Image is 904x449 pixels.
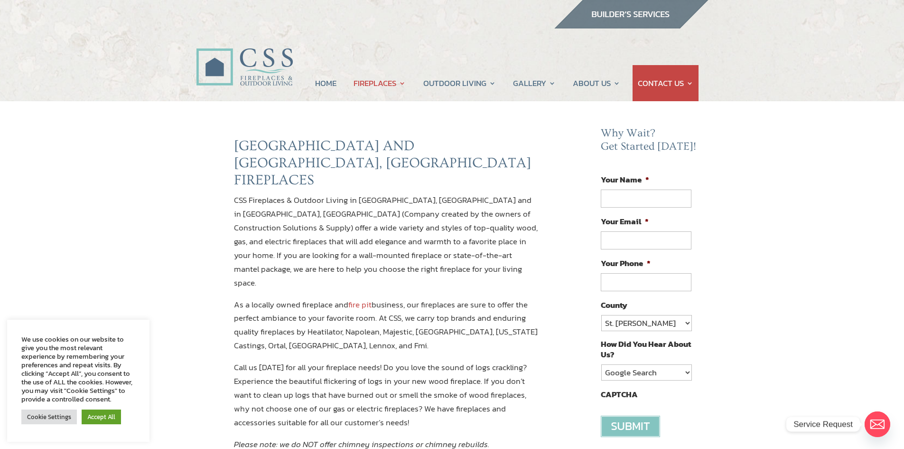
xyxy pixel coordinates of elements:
[21,410,77,424] a: Cookie Settings
[601,416,660,437] input: Submit
[601,389,638,400] label: CAPTCHA
[601,174,649,185] label: Your Name
[601,300,627,310] label: County
[554,19,708,32] a: builder services construction supply
[423,65,496,101] a: OUTDOOR LIVING
[315,65,336,101] a: HOME
[638,65,693,101] a: CONTACT US
[234,361,539,438] p: Call us [DATE] for all your fireplace needs! Do you love the sound of logs crackling? Experience ...
[234,193,539,297] p: CSS Fireplaces & Outdoor Living in [GEOGRAPHIC_DATA], [GEOGRAPHIC_DATA] and in [GEOGRAPHIC_DATA],...
[865,411,890,437] a: Email
[354,65,406,101] a: FIREPLACES
[513,65,556,101] a: GALLERY
[234,137,539,193] h2: [GEOGRAPHIC_DATA] AND [GEOGRAPHIC_DATA], [GEOGRAPHIC_DATA] FIREPLACES
[601,216,649,227] label: Your Email
[82,410,121,424] a: Accept All
[601,127,699,158] h2: Why Wait? Get Started [DATE]!
[573,65,620,101] a: ABOUT US
[601,339,691,360] label: How Did You Hear About Us?
[601,258,651,268] label: Your Phone
[234,298,539,361] p: As a locally owned fireplace and business, our fireplaces are sure to offer the perfect ambiance ...
[348,298,372,311] a: fire pit
[21,335,135,403] div: We use cookies on our website to give you the most relevant experience by remembering your prefer...
[196,22,293,91] img: CSS Fireplaces & Outdoor Living (Formerly Construction Solutions & Supply)- Jacksonville Ormond B...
